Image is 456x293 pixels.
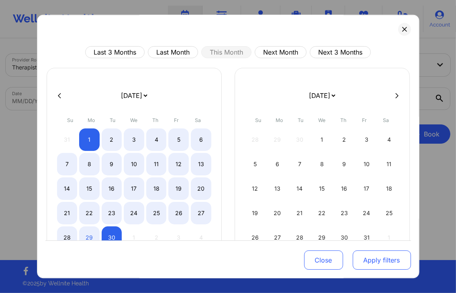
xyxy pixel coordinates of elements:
div: Sat Sep 06 2025 [191,129,211,151]
div: Tue Sep 30 2025 [102,227,122,249]
div: Tue Sep 09 2025 [102,153,122,176]
div: Wed Oct 01 2025 [312,129,332,151]
div: Wed Sep 24 2025 [124,202,144,225]
div: Sun Oct 26 2025 [245,227,266,249]
div: Tue Oct 14 2025 [290,178,310,200]
div: Sat Sep 20 2025 [191,178,211,200]
div: Sun Sep 21 2025 [57,202,78,225]
div: Thu Oct 16 2025 [334,178,355,200]
button: Last 3 Months [85,47,145,59]
div: Wed Sep 03 2025 [124,129,144,151]
div: Sat Sep 27 2025 [191,202,211,225]
div: Mon Sep 01 2025 [79,129,100,151]
div: Thu Sep 11 2025 [146,153,167,176]
div: Fri Oct 31 2025 [356,227,377,249]
abbr: Tuesday [298,118,304,124]
div: Fri Oct 24 2025 [356,202,377,225]
div: Mon Oct 06 2025 [267,153,288,176]
abbr: Wednesday [319,118,326,124]
abbr: Sunday [67,118,73,124]
abbr: Saturday [383,118,389,124]
div: Mon Sep 29 2025 [79,227,100,249]
div: Wed Oct 08 2025 [312,153,332,176]
abbr: Monday [276,118,283,124]
div: Thu Sep 25 2025 [146,202,167,225]
div: Thu Sep 04 2025 [146,129,167,151]
abbr: Friday [362,118,367,124]
div: Sat Oct 18 2025 [379,178,399,200]
abbr: Friday [174,118,179,124]
div: Wed Sep 10 2025 [124,153,144,176]
div: Wed Oct 29 2025 [312,227,332,249]
div: Sat Oct 11 2025 [379,153,399,176]
div: Mon Sep 22 2025 [79,202,100,225]
div: Sun Oct 19 2025 [245,202,266,225]
div: Fri Oct 17 2025 [356,178,377,200]
abbr: Monday [88,118,95,124]
div: Wed Oct 15 2025 [312,178,332,200]
div: Sun Oct 12 2025 [245,178,266,200]
div: Fri Oct 03 2025 [356,129,377,151]
button: Close [304,251,343,270]
abbr: Saturday [195,118,201,124]
div: Tue Oct 07 2025 [290,153,310,176]
div: Thu Sep 18 2025 [146,178,167,200]
div: Mon Sep 15 2025 [79,178,100,200]
div: Mon Sep 08 2025 [79,153,100,176]
div: Tue Oct 21 2025 [290,202,310,225]
button: Next Month [255,47,307,59]
button: Apply filters [353,251,411,270]
abbr: Tuesday [110,118,116,124]
abbr: Thursday [152,118,158,124]
div: Sat Oct 25 2025 [379,202,399,225]
div: Fri Sep 05 2025 [168,129,189,151]
div: Sun Sep 14 2025 [57,178,78,200]
div: Mon Oct 20 2025 [267,202,288,225]
abbr: Thursday [340,118,346,124]
div: Wed Oct 22 2025 [312,202,332,225]
abbr: Sunday [255,118,261,124]
div: Thu Oct 30 2025 [334,227,355,249]
button: Next 3 Months [310,47,371,59]
div: Fri Sep 26 2025 [168,202,189,225]
div: Mon Oct 27 2025 [267,227,288,249]
button: This Month [201,47,252,59]
div: Sun Oct 05 2025 [245,153,266,176]
abbr: Wednesday [131,118,138,124]
div: Sun Sep 28 2025 [57,227,78,249]
div: Tue Sep 16 2025 [102,178,122,200]
button: Last Month [148,47,198,59]
div: Fri Sep 12 2025 [168,153,189,176]
div: Sat Sep 13 2025 [191,153,211,176]
div: Fri Oct 10 2025 [356,153,377,176]
div: Wed Sep 17 2025 [124,178,144,200]
div: Thu Oct 02 2025 [334,129,355,151]
div: Thu Oct 09 2025 [334,153,355,176]
div: Tue Sep 23 2025 [102,202,122,225]
div: Mon Oct 13 2025 [267,178,288,200]
div: Sat Oct 04 2025 [379,129,399,151]
div: Fri Sep 19 2025 [168,178,189,200]
div: Sun Sep 07 2025 [57,153,78,176]
div: Thu Oct 23 2025 [334,202,355,225]
div: Tue Sep 02 2025 [102,129,122,151]
div: Tue Oct 28 2025 [290,227,310,249]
